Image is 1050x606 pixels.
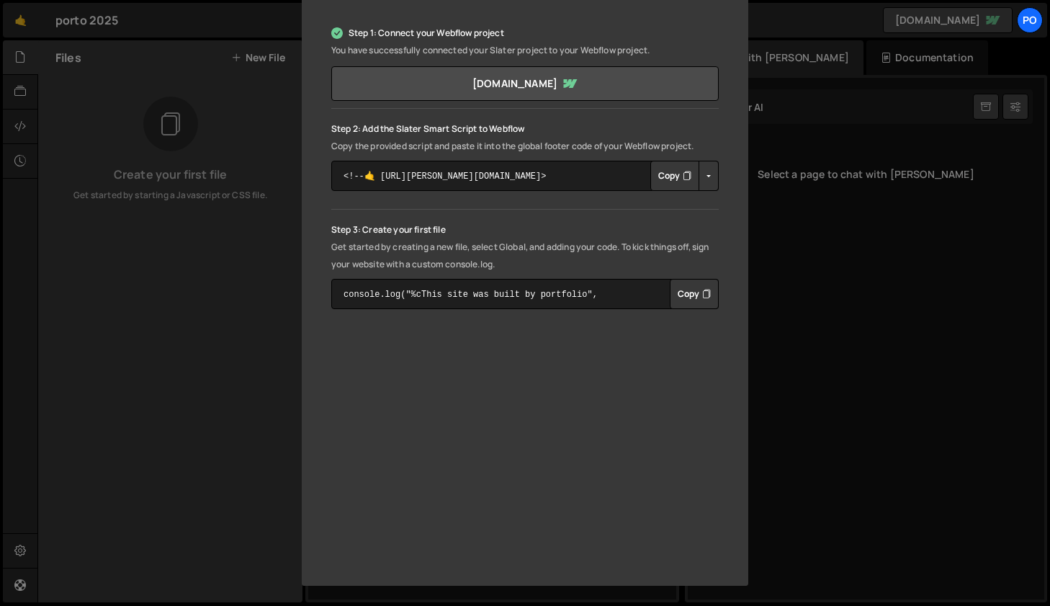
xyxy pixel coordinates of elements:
textarea: console.log("%cThis site was built by portfolio", "background:blue;color:#fff;padding: 8px;"); [331,279,719,309]
textarea: <!--🤙 [URL][PERSON_NAME][DOMAIN_NAME]> <script>document.addEventListener("DOMContentLoaded", func... [331,161,719,191]
div: Button group with nested dropdown [670,279,719,309]
a: [DOMAIN_NAME] [331,66,719,101]
p: Get started by creating a new file, select Global, and adding your code. To kick things off, sign... [331,239,719,273]
iframe: YouTube video player [331,342,719,560]
p: Step 2: Add the Slater Smart Script to Webflow [331,120,719,138]
button: Copy [650,161,699,191]
a: po [1017,7,1043,33]
p: Step 1: Connect your Webflow project [331,24,719,42]
div: Button group with nested dropdown [650,161,719,191]
button: Copy [670,279,719,309]
p: You have successfully connected your Slater project to your Webflow project. [331,42,719,59]
p: Step 3: Create your first file [331,221,719,239]
p: Copy the provided script and paste it into the global footer code of your Webflow project. [331,138,719,155]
